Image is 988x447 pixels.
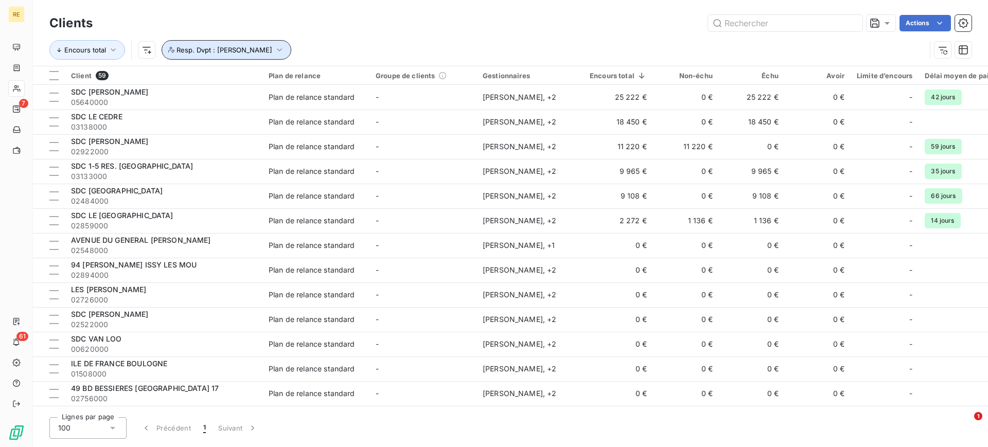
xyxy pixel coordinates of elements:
td: 0 € [719,381,785,406]
span: 03138000 [71,122,256,132]
span: 02859000 [71,221,256,231]
td: 9 965 € [719,159,785,184]
span: - [376,315,379,324]
span: 02484000 [71,196,256,206]
td: 0 € [653,258,719,282]
span: 05640000 [71,97,256,108]
span: - [376,241,379,249]
span: 02756000 [71,394,256,404]
button: Actions [899,15,951,31]
button: Précédent [135,417,197,439]
div: Plan de relance standard [269,339,355,349]
span: 02894000 [71,270,256,280]
span: - [376,216,379,225]
td: 0 € [785,233,851,258]
span: Client [71,71,92,80]
span: Encours total [64,46,106,54]
div: Plan de relance [269,71,363,80]
td: 9 965 € [584,159,653,184]
td: 0 € [584,356,653,381]
button: 1 [197,417,212,439]
span: 01508000 [71,369,256,379]
span: 42 jours [925,90,961,105]
td: 0 € [653,307,719,332]
span: - [909,314,912,325]
span: LES [PERSON_NAME] [71,285,147,294]
td: 0 € [719,406,785,431]
span: 1 [203,423,206,433]
div: [PERSON_NAME] , + 2 [483,388,577,399]
td: 0 € [719,258,785,282]
div: RE [8,6,25,23]
span: 02922000 [71,147,256,157]
div: Plan de relance standard [269,92,355,102]
td: 0 € [653,406,719,431]
span: AVENUE DU GENERAL [PERSON_NAME] [71,236,211,244]
div: Plan de relance standard [269,314,355,325]
td: 0 € [785,282,851,307]
td: 0 € [785,307,851,332]
span: - [909,216,912,226]
td: 0 € [719,134,785,159]
span: - [909,339,912,349]
td: 0 € [785,184,851,208]
td: 0 € [785,406,851,431]
span: 35 jours [925,164,961,179]
td: 0 € [719,332,785,356]
span: 02522000 [71,319,256,330]
span: - [909,290,912,300]
span: - [376,290,379,299]
h3: Clients [49,14,93,32]
td: 0 € [785,159,851,184]
td: 0 € [719,307,785,332]
td: 0 € [785,332,851,356]
iframe: Intercom live chat [953,412,978,437]
td: 0 € [584,406,653,431]
div: Plan de relance standard [269,364,355,374]
span: 100 [58,423,70,433]
td: 0 € [785,134,851,159]
td: 0 € [719,282,785,307]
td: 1 136 € [653,208,719,233]
td: 0 € [785,258,851,282]
div: [PERSON_NAME] , + 2 [483,290,577,300]
div: Échu [725,71,779,80]
td: 0 € [785,110,851,134]
div: Plan de relance standard [269,191,355,201]
td: 0 € [653,110,719,134]
td: 9 108 € [719,184,785,208]
span: 02548000 [71,245,256,256]
span: - [909,191,912,201]
span: - [909,240,912,251]
span: 59 jours [925,139,961,154]
span: 49 BD BESSIERES [GEOGRAPHIC_DATA] 17 [71,384,219,392]
input: Rechercher [708,15,862,31]
td: 0 € [719,356,785,381]
div: Plan de relance standard [269,388,355,399]
span: 66 jours [925,188,962,204]
span: - [909,265,912,275]
span: - [909,92,912,102]
span: Groupe de clients [376,71,435,80]
td: 0 € [653,85,719,110]
span: SDC LE [GEOGRAPHIC_DATA] [71,211,173,220]
span: - [909,117,912,127]
span: - [909,364,912,374]
div: Gestionnaires [483,71,577,80]
span: SDC [PERSON_NAME] [71,137,149,146]
td: 0 € [584,233,653,258]
span: - [376,142,379,151]
td: 0 € [584,282,653,307]
span: - [376,117,379,126]
span: ILE DE FRANCE BOULOGNE [71,359,167,368]
div: [PERSON_NAME] , + 2 [483,265,577,275]
td: 0 € [653,356,719,381]
div: Plan de relance standard [269,117,355,127]
span: 1 [974,412,982,420]
div: [PERSON_NAME] , + 2 [483,117,577,127]
span: 14 jours [925,213,960,228]
span: SDC 1-5 RES. [GEOGRAPHIC_DATA] [71,162,193,170]
div: [PERSON_NAME] , + 2 [483,141,577,152]
button: Encours total [49,40,125,60]
td: 0 € [584,381,653,406]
